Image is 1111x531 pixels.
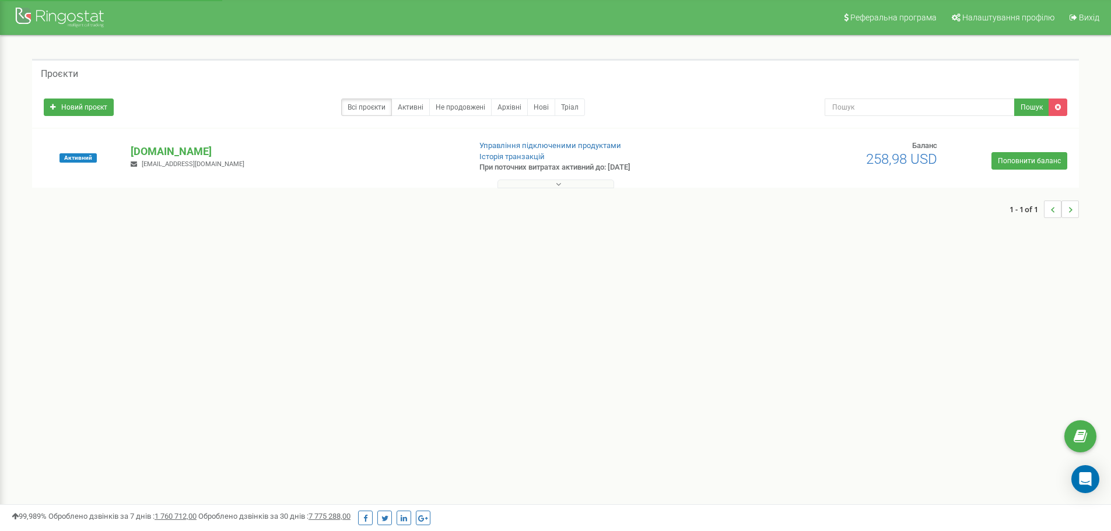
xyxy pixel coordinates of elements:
u: 1 760 712,00 [155,512,197,521]
nav: ... [1010,189,1079,230]
span: Налаштування профілю [962,13,1054,22]
a: Всі проєкти [341,99,392,116]
a: Не продовжені [429,99,492,116]
button: Пошук [1014,99,1049,116]
span: 99,989% [12,512,47,521]
u: 7 775 288,00 [309,512,351,521]
a: Нові [527,99,555,116]
a: Поповнити баланс [991,152,1067,170]
p: При поточних витратах активний до: [DATE] [479,162,722,173]
span: Баланс [912,141,937,150]
a: Архівні [491,99,528,116]
p: [DOMAIN_NAME] [131,144,460,159]
div: Open Intercom Messenger [1071,465,1099,493]
a: Управління підключеними продуктами [479,141,621,150]
span: Реферальна програма [850,13,937,22]
span: 258,98 USD [866,151,937,167]
input: Пошук [825,99,1015,116]
h5: Проєкти [41,69,78,79]
span: Оброблено дзвінків за 7 днів : [48,512,197,521]
span: Оброблено дзвінків за 30 днів : [198,512,351,521]
span: 1 - 1 of 1 [1010,201,1044,218]
a: Активні [391,99,430,116]
a: Тріал [555,99,585,116]
a: Історія транзакцій [479,152,545,161]
span: Активний [59,153,97,163]
span: [EMAIL_ADDRESS][DOMAIN_NAME] [142,160,244,168]
span: Вихід [1079,13,1099,22]
a: Новий проєкт [44,99,114,116]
